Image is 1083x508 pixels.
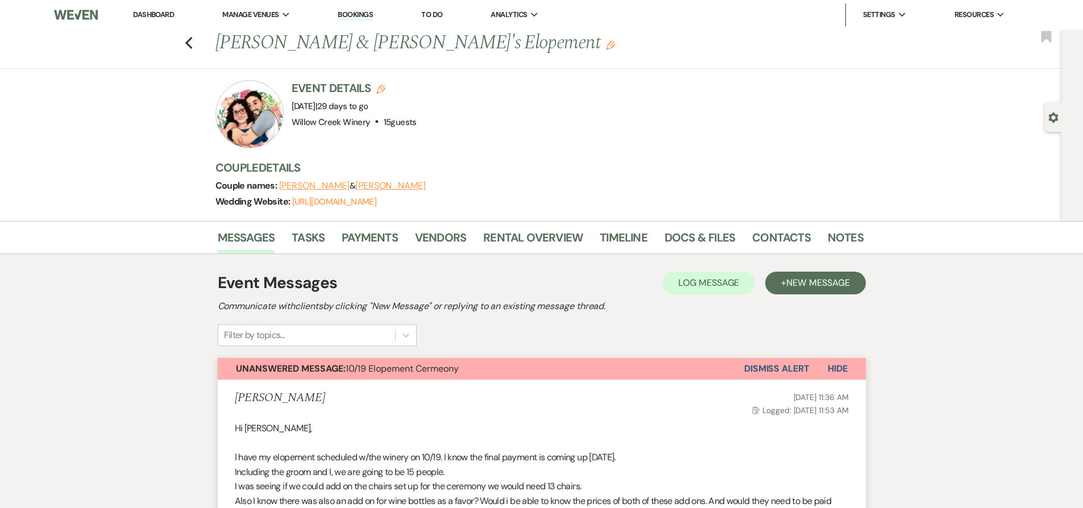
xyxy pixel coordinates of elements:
[415,228,466,253] a: Vendors
[292,228,325,253] a: Tasks
[317,101,368,112] span: 29 days to go
[292,101,368,112] span: [DATE]
[828,228,864,253] a: Notes
[215,30,725,57] h1: [PERSON_NAME] & [PERSON_NAME]'s Elopement
[955,9,994,20] span: Resources
[218,228,275,253] a: Messages
[662,272,755,294] button: Log Message
[235,422,312,434] span: Hi [PERSON_NAME],
[235,391,325,405] h5: [PERSON_NAME]
[235,451,616,463] span: I have my elopement scheduled w/the winery on 10/19. I know the final payment is coming up [DATE].
[292,116,371,128] span: Willow Creek Winery
[794,392,849,402] span: [DATE] 11:36 AM
[384,116,417,128] span: 15 guests
[316,101,368,112] span: |
[133,10,174,19] a: Dashboard
[606,40,615,50] button: Edit
[279,180,426,191] span: &
[292,196,376,207] a: [URL][DOMAIN_NAME]
[218,358,744,380] button: Unanswered Message:10/19 Elopement Cermeony
[215,160,852,176] h3: Couple Details
[342,228,398,253] a: Payments
[678,277,739,289] span: Log Message
[421,10,442,19] a: To Do
[665,228,735,253] a: Docs & Files
[338,10,373,20] a: Bookings
[292,80,417,96] h3: Event Details
[1048,111,1059,122] button: Open lead details
[215,180,279,191] span: Couple names:
[215,195,292,207] span: Wedding Website:
[235,480,582,492] span: I was seeing if we could add on the chairs set up for the ceremony we would need 13 chairs.
[600,228,648,253] a: Timeline
[863,9,895,20] span: Settings
[491,9,527,20] span: Analytics
[744,358,810,380] button: Dismiss Alert
[483,228,583,253] a: Rental Overview
[54,3,97,27] img: Weven Logo
[786,277,849,289] span: New Message
[236,363,459,374] span: 10/19 Elopement Cermeony
[810,358,866,380] button: Hide
[279,181,350,190] button: [PERSON_NAME]
[355,181,426,190] button: [PERSON_NAME]
[218,299,866,313] h2: Communicate with clients by clicking "New Message" or replying to an existing message thread.
[236,363,346,374] strong: Unanswered Message:
[828,363,848,374] span: Hide
[752,405,848,415] span: Logged: [DATE] 11:53 AM
[765,272,865,294] button: +New Message
[235,466,445,478] span: Including the groom and I, we are going to be 15 people.
[218,271,338,295] h1: Event Messages
[222,9,279,20] span: Manage Venues
[224,328,285,342] div: Filter by topics...
[752,228,811,253] a: Contacts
